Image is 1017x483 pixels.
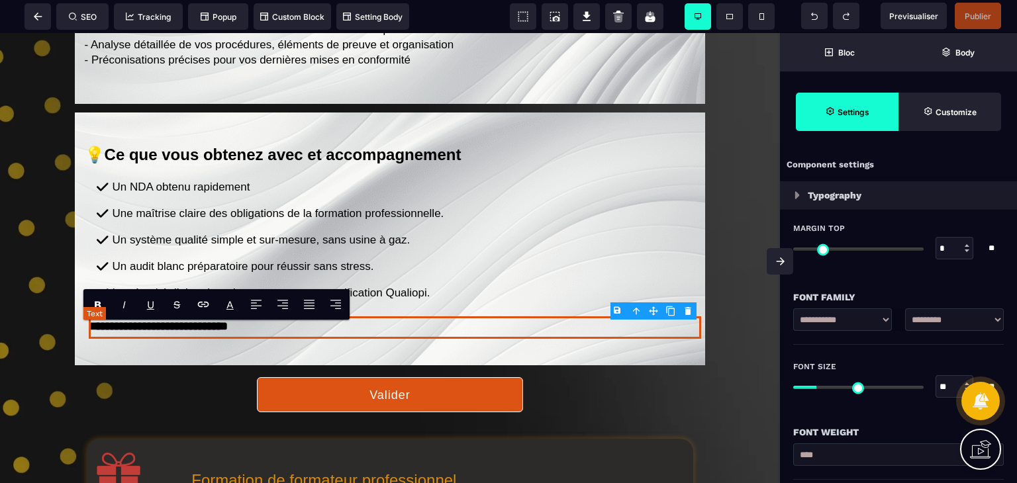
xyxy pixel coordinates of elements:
[542,3,568,30] span: Screenshot
[898,33,1017,71] span: Open Layer Manager
[808,187,861,203] p: Typography
[965,11,991,21] span: Publier
[85,106,706,131] h2: 💡Ce que vous obtenez avec et accompagnement
[955,48,975,58] strong: Body
[109,224,693,243] text: Un audit blanc préparatoire pour réussir sans stress.
[322,290,349,319] span: Align Right
[191,438,667,457] h2: Formation de formateur professionnel
[94,298,101,311] b: B
[838,48,855,58] strong: Bloc
[226,298,234,311] label: Font color
[793,424,1004,440] div: Font Weight
[257,344,523,379] button: Valider
[898,93,1001,131] span: Open Style Manager
[164,290,190,319] span: Strike-through
[126,12,171,22] span: Tracking
[69,12,97,22] span: SEO
[296,290,322,319] span: Align Justify
[838,107,869,117] strong: Settings
[796,93,898,131] span: Settings
[780,152,1017,178] div: Component settings
[793,289,1004,305] div: Font Family
[260,12,324,22] span: Custom Block
[889,11,938,21] span: Previsualiser
[109,144,693,164] text: Un NDA obtenu rapidement
[109,171,693,191] text: Une maîtrise claire des obligations de la formation professionnelle.
[109,250,693,270] text: La sécurité d’obtenir et de conserver votre certification Qualiopi.
[147,298,154,311] u: U
[84,290,111,319] span: Bold
[137,290,164,319] span: Underline
[201,12,236,22] span: Popup
[793,361,836,372] span: Font Size
[510,3,536,30] span: View components
[109,197,693,217] text: Un système qualité simple et sur-mesure, sans usine à gaz.
[343,12,403,22] span: Setting Body
[122,298,126,311] i: I
[243,290,269,319] span: Align Left
[173,298,180,311] s: S
[780,33,898,71] span: Open Blocks
[111,290,137,319] span: Italic
[269,290,296,319] span: Align Center
[936,107,977,117] strong: Customize
[190,290,217,319] span: Link
[881,3,947,29] span: Preview
[226,298,234,311] p: A
[795,191,800,199] img: loading
[793,223,845,234] span: Margin Top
